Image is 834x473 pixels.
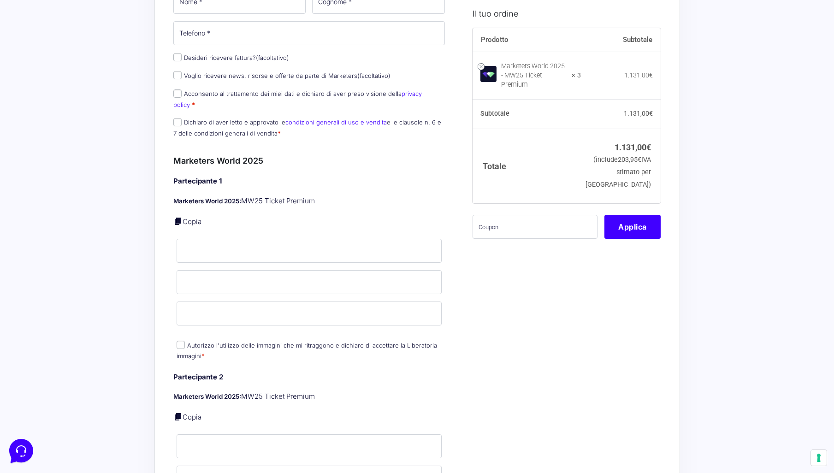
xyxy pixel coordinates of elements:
input: Telefono * [173,21,445,45]
button: Le tue preferenze relative al consenso per le tecnologie di tracciamento [811,450,827,466]
a: Copia i dettagli dell'acquirente [173,217,183,226]
p: MW25 Ticket Premium [173,391,445,402]
h3: Marketers World 2025 [173,154,445,167]
label: Autorizzo l'utilizzo delle immagini che mi ritraggono e dichiaro di accettare la Liberatoria imma... [177,342,437,360]
input: Dichiaro di aver letto e approvato lecondizioni generali di uso e venditae le clausole n. 6 e 7 d... [173,118,182,126]
span: € [638,156,641,164]
a: privacy policy [173,90,422,108]
h3: Il tuo ordine [473,7,661,19]
input: Coupon [473,214,597,238]
input: Autorizzo l'utilizzo delle immagini che mi ritraggono e dichiaro di accettare la Liberatoria imma... [177,341,185,349]
input: Voglio ricevere news, risorse e offerte da parte di Marketers(facoltativo) [173,71,182,79]
button: Applica [604,214,661,238]
button: Messaggi [64,296,121,317]
th: Prodotto [473,28,581,52]
span: € [649,71,653,78]
a: condizioni generali di uso e vendita [285,118,387,126]
label: Acconsento al trattamento dei miei dati e dichiaro di aver preso visione della [173,90,422,108]
img: dark [44,52,63,70]
span: (facoltativo) [357,72,390,79]
h4: Partecipante 1 [173,176,445,187]
span: Trova una risposta [15,114,72,122]
span: € [649,110,653,117]
p: Aiuto [142,309,155,317]
a: Apri Centro Assistenza [98,114,170,122]
img: Marketers World 2025 - MW25 Ticket Premium [480,66,497,82]
span: 203,95 [618,156,641,164]
div: Marketers World 2025 - MW25 Ticket Premium [501,61,566,89]
span: (facoltativo) [256,54,289,61]
bdi: 1.131,00 [624,110,653,117]
button: Aiuto [120,296,177,317]
img: dark [30,52,48,70]
p: Messaggi [80,309,105,317]
h2: Ciao da Marketers 👋 [7,7,155,22]
bdi: 1.131,00 [624,71,653,78]
iframe: Customerly Messenger Launcher [7,437,35,465]
strong: Marketers World 2025: [173,197,241,205]
label: Voglio ricevere news, risorse e offerte da parte di Marketers [173,72,390,79]
a: Copia [183,413,201,421]
a: Copia i dettagli dell'acquirente [173,412,183,421]
th: Subtotale [581,28,661,52]
span: Inizia una conversazione [60,83,136,90]
strong: × 3 [572,71,581,80]
button: Home [7,296,64,317]
label: Dichiaro di aver letto e approvato le e le clausole n. 6 e 7 delle condizioni generali di vendita [173,118,441,136]
a: Copia [183,217,201,226]
strong: Marketers World 2025: [173,393,241,400]
input: Desideri ricevere fattura?(facoltativo) [173,53,182,61]
p: Home [28,309,43,317]
bdi: 1.131,00 [615,142,651,152]
input: Acconsento al trattamento dei miei dati e dichiaro di aver preso visione dellaprivacy policy [173,89,182,98]
button: Inizia una conversazione [15,77,170,96]
h4: Partecipante 2 [173,372,445,383]
input: Cerca un articolo... [21,134,151,143]
small: (include IVA stimato per [GEOGRAPHIC_DATA]) [586,156,651,189]
label: Desideri ricevere fattura? [173,54,289,61]
th: Subtotale [473,99,581,129]
span: € [646,142,651,152]
span: Le tue conversazioni [15,37,78,44]
th: Totale [473,129,581,203]
p: MW25 Ticket Premium [173,196,445,207]
img: dark [15,52,33,70]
